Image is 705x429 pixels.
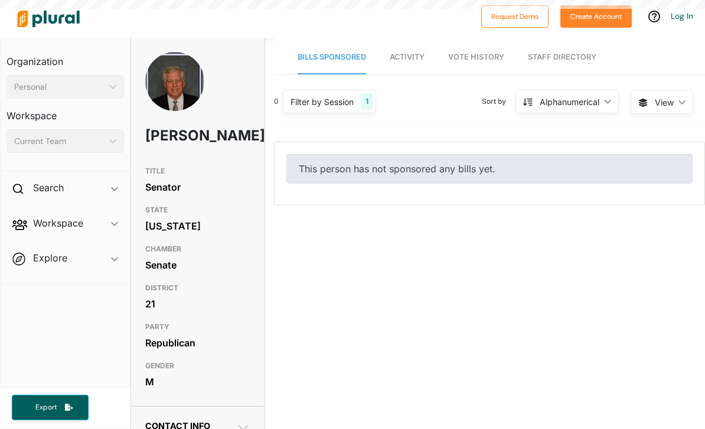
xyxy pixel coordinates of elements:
[291,96,354,108] div: Filter by Session
[298,53,366,61] span: Bills Sponsored
[145,242,250,256] h3: CHAMBER
[145,203,250,217] h3: STATE
[448,53,504,61] span: Vote History
[145,359,250,373] h3: GENDER
[145,164,250,178] h3: TITLE
[145,118,208,153] h1: [PERSON_NAME]
[145,178,250,196] div: Senator
[298,41,366,74] a: Bills Sponsored
[448,41,504,74] a: Vote History
[145,373,250,391] div: M
[671,11,693,21] a: Log In
[14,135,105,148] div: Current Team
[145,52,204,134] img: Headshot of Gerald Allen
[33,181,64,194] h2: Search
[145,295,250,313] div: 21
[560,5,632,28] button: Create Account
[145,334,250,352] div: Republican
[528,41,596,74] a: Staff Directory
[6,99,124,125] h3: Workspace
[390,53,425,61] span: Activity
[145,320,250,334] h3: PARTY
[540,96,599,108] div: Alphanumerical
[481,5,549,28] button: Request Demo
[145,281,250,295] h3: DISTRICT
[12,395,89,420] button: Export
[481,9,549,22] a: Request Demo
[274,96,279,107] div: 0
[14,81,105,93] div: Personal
[27,402,65,412] span: Export
[390,41,425,74] a: Activity
[145,256,250,274] div: Senate
[560,9,632,22] a: Create Account
[145,217,250,235] div: [US_STATE]
[482,96,515,107] span: Sort by
[361,94,373,109] div: 1
[655,96,674,109] span: View
[6,44,124,70] h3: Organization
[286,154,693,184] div: This person has not sponsored any bills yet.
